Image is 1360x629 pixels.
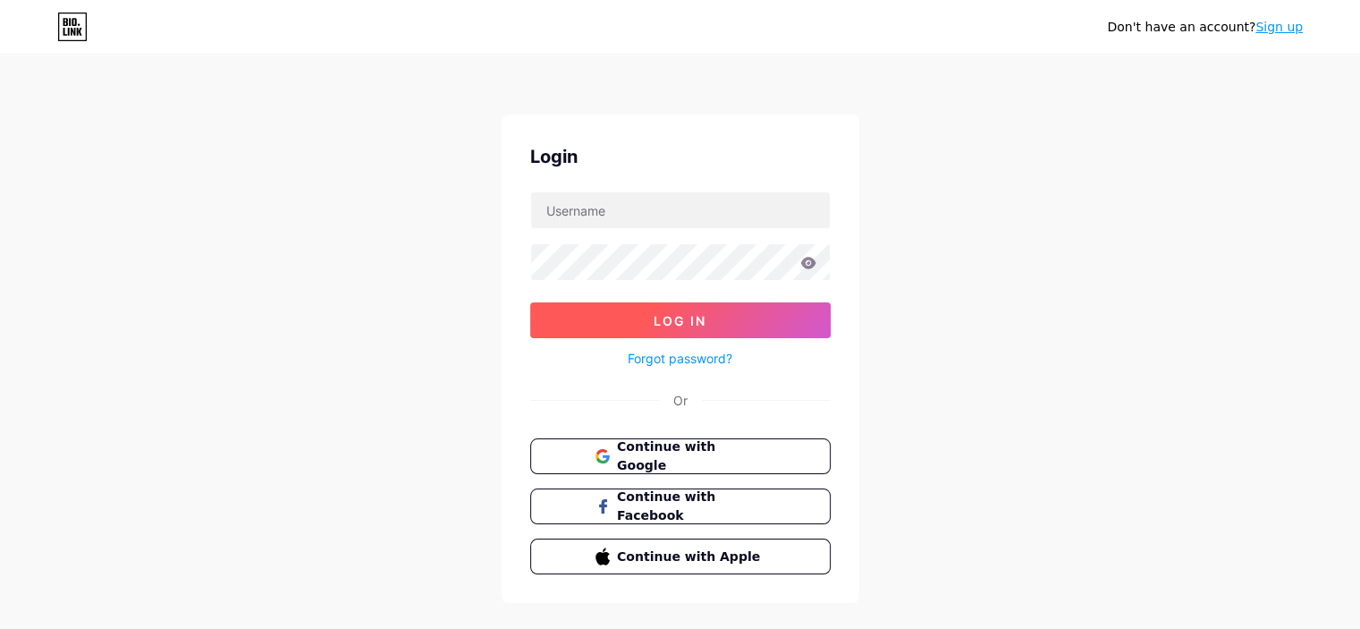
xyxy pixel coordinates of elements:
[617,548,764,566] span: Continue with Apple
[531,192,830,228] input: Username
[617,438,764,475] span: Continue with Google
[673,391,688,410] div: Or
[1107,18,1303,37] div: Don't have an account?
[530,489,831,524] button: Continue with Facebook
[617,488,764,525] span: Continue with Facebook
[530,438,831,474] button: Continue with Google
[1255,20,1303,34] a: Sign up
[530,143,831,170] div: Login
[530,539,831,574] button: Continue with Apple
[628,349,732,368] a: Forgot password?
[530,302,831,338] button: Log In
[654,313,706,328] span: Log In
